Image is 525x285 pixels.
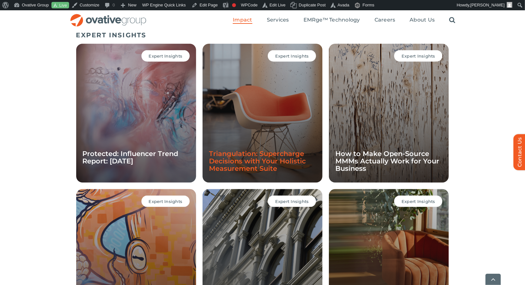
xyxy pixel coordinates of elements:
a: Triangulation: Supercharge Decisions with Your Holistic Measurement Suite [209,150,306,172]
span: About Us [410,17,435,23]
nav: Menu [233,10,455,31]
span: [PERSON_NAME] [470,3,505,7]
a: Impact [233,17,252,24]
a: Protected: Influencer Trend Report: [DATE] [83,150,178,165]
a: About Us [410,17,435,24]
a: EMRge™ Technology [303,17,360,24]
a: Careers [375,17,395,24]
a: Search [449,17,455,24]
span: Impact [233,17,252,23]
div: Focus keyphrase not set [232,3,236,7]
a: OG_Full_horizontal_RGB [70,13,147,19]
a: Services [267,17,289,24]
a: How to Make Open-Source MMMs Actually Work for Your Business [335,150,439,172]
a: Live [51,2,69,9]
span: Services [267,17,289,23]
span: Careers [375,17,395,23]
h5: EXPERT INSIGHTS [76,31,449,39]
span: EMRge™ Technology [303,17,360,23]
